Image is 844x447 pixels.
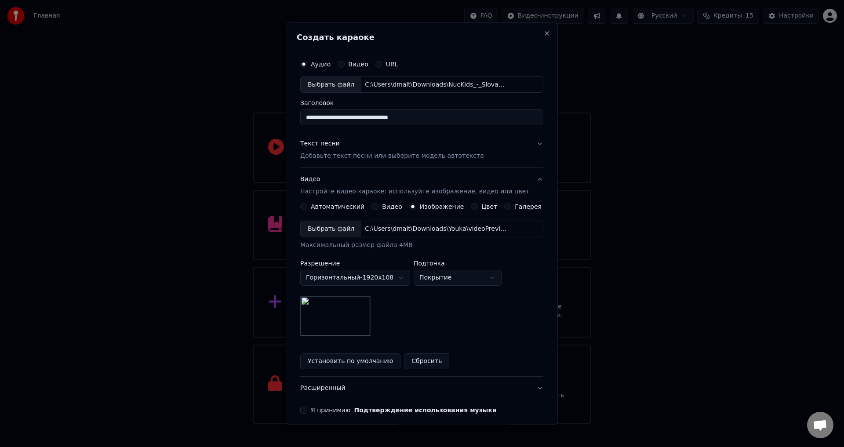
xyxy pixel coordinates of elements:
[300,354,400,370] button: Установить по умолчанию
[301,222,361,237] div: Выбрать файл
[311,61,331,67] label: Аудио
[482,204,498,210] label: Цвет
[348,61,368,67] label: Видео
[301,77,361,93] div: Выбрать файл
[361,80,511,89] div: C:\Users\dmalt\Downloads\NucKids_-_Slova_66782651_[cut_245sec].mp3
[300,100,543,106] label: Заголовок
[515,204,542,210] label: Галерея
[300,133,543,168] button: Текст песниДобавьте текст песни или выберите модель автотекста
[311,407,497,414] label: Я принимаю
[300,188,529,196] p: Настройте видео караоке: используйте изображение, видео или цвет
[404,354,450,370] button: Сбросить
[382,204,402,210] label: Видео
[300,152,484,161] p: Добавьте текст песни или выберите модель автотекста
[300,204,543,377] div: ВидеоНастройте видео караоке: используйте изображение, видео или цвет
[300,241,543,250] div: Максимальный размер файла 4MB
[414,261,502,267] label: Подгонка
[354,407,497,414] button: Я принимаю
[420,204,464,210] label: Изображение
[361,225,511,234] div: C:\Users\dmalt\Downloads\Youka\videoPreview.jpeg
[297,33,547,41] h2: Создать караоке
[300,140,340,149] div: Текст песни
[300,168,543,204] button: ВидеоНастройте видео караоке: используйте изображение, видео или цвет
[300,261,410,267] label: Разрешение
[311,204,364,210] label: Автоматический
[300,377,543,400] button: Расширенный
[300,175,529,196] div: Видео
[386,61,398,67] label: URL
